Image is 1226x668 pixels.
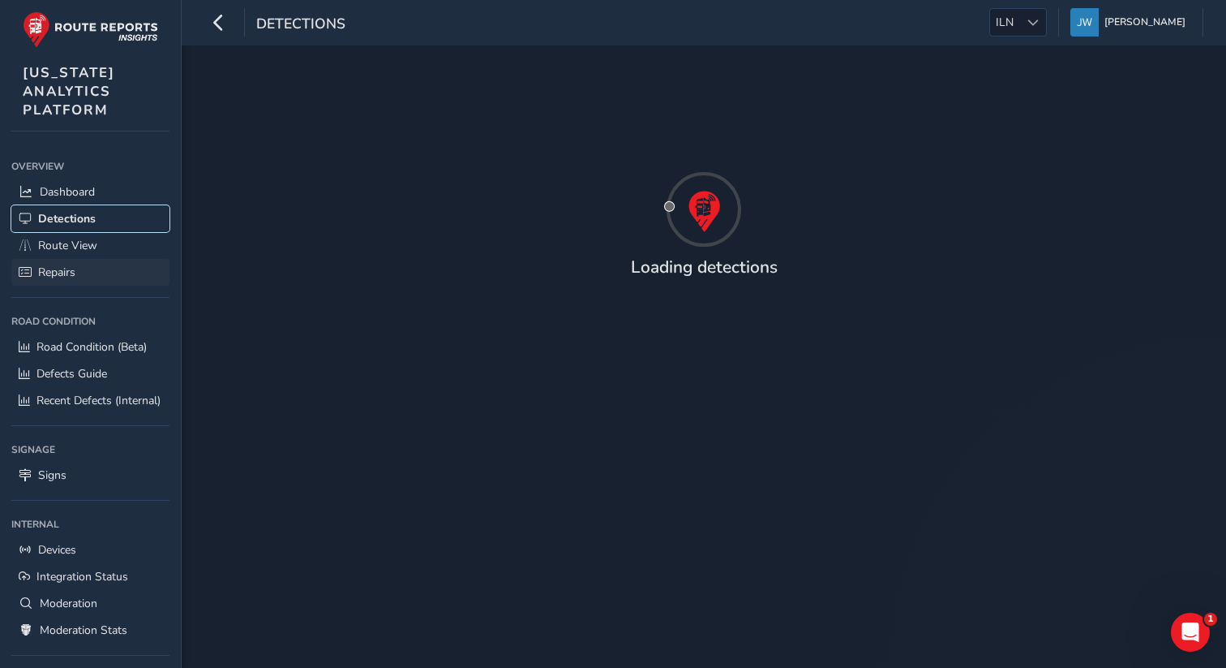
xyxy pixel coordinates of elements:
[11,437,169,462] div: Signage
[11,259,169,286] a: Repairs
[38,265,75,280] span: Repairs
[11,537,169,563] a: Devices
[11,179,169,205] a: Dashboard
[11,334,169,360] a: Road Condition (Beta)
[40,623,127,638] span: Moderation Stats
[11,512,169,537] div: Internal
[38,238,97,253] span: Route View
[1171,613,1210,652] iframe: Intercom live chat
[11,154,169,179] div: Overview
[11,590,169,617] a: Moderation
[11,360,169,387] a: Defects Guide
[11,205,169,232] a: Detections
[1204,613,1217,626] span: 1
[11,232,169,259] a: Route View
[11,309,169,334] div: Road Condition
[38,542,76,558] span: Devices
[11,462,169,489] a: Signs
[256,14,345,37] span: Detections
[36,569,128,584] span: Integration Status
[23,11,158,48] img: rr logo
[1104,8,1185,37] span: [PERSON_NAME]
[1070,8,1191,37] button: [PERSON_NAME]
[40,596,97,611] span: Moderation
[11,617,169,644] a: Moderation Stats
[36,366,107,381] span: Defects Guide
[1070,8,1099,37] img: diamond-layout
[11,563,169,590] a: Integration Status
[23,63,115,119] span: [US_STATE] ANALYTICS PLATFORM
[631,257,778,278] h4: Loading detections
[38,468,66,483] span: Signs
[11,387,169,414] a: Recent Defects (Internal)
[36,393,161,408] span: Recent Defects (Internal)
[990,9,1019,36] span: ILN
[38,211,96,226] span: Detections
[36,339,147,355] span: Road Condition (Beta)
[40,184,95,200] span: Dashboard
